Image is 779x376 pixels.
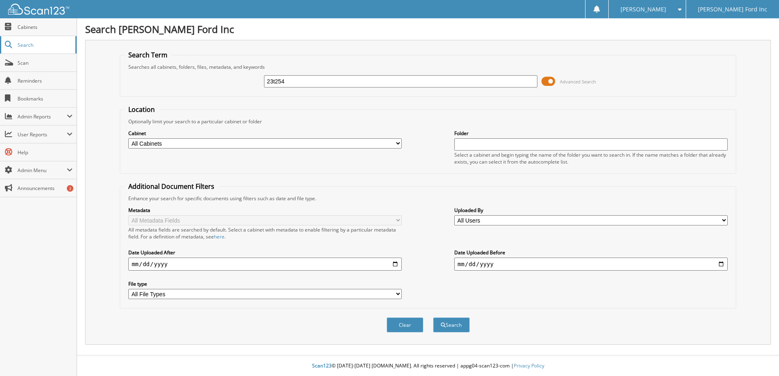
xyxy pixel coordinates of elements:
div: Searches all cabinets, folders, files, metadata, and keywords [124,63,732,70]
span: Reminders [18,77,73,84]
div: 3 [67,185,73,192]
label: Metadata [128,207,402,214]
span: Help [18,149,73,156]
legend: Location [124,105,159,114]
div: Optionally limit your search to a particular cabinet or folder [124,118,732,125]
div: Select a cabinet and begin typing the name of the folder you want to search in. If the name match... [454,151,728,165]
label: Cabinet [128,130,402,137]
span: Cabinets [18,24,73,31]
span: Announcements [18,185,73,192]
div: All metadata fields are searched by default. Select a cabinet with metadata to enable filtering b... [128,226,402,240]
label: Uploaded By [454,207,728,214]
div: © [DATE]-[DATE] [DOMAIN_NAME]. All rights reserved | appg04-scan123-com | [77,356,779,376]
img: scan123-logo-white.svg [8,4,69,15]
label: Folder [454,130,728,137]
span: Admin Reports [18,113,67,120]
iframe: Chat Widget [738,337,779,376]
button: Search [433,317,470,332]
span: Bookmarks [18,95,73,102]
span: User Reports [18,131,67,138]
span: Search [18,42,71,48]
span: Advanced Search [560,79,596,85]
span: Admin Menu [18,167,67,174]
div: Enhance your search for specific documents using filters such as date and file type. [124,195,732,202]
label: Date Uploaded Before [454,249,728,256]
button: Clear [387,317,423,332]
label: File type [128,280,402,287]
legend: Additional Document Filters [124,182,218,191]
span: [PERSON_NAME] [621,7,666,12]
a: Privacy Policy [514,362,544,369]
h1: Search [PERSON_NAME] Ford Inc [85,22,771,36]
span: Scan [18,59,73,66]
span: Scan123 [312,362,332,369]
legend: Search Term [124,50,172,59]
span: [PERSON_NAME] Ford Inc [698,7,767,12]
input: end [454,258,728,271]
label: Date Uploaded After [128,249,402,256]
a: here [214,233,224,240]
input: start [128,258,402,271]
